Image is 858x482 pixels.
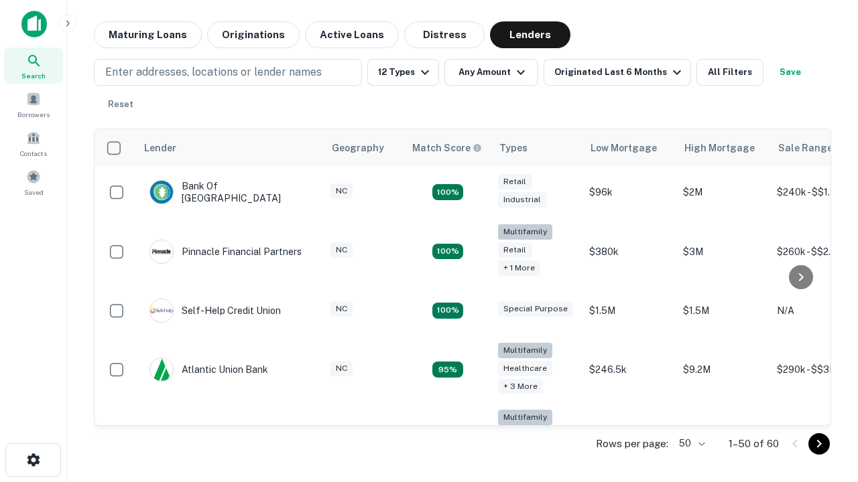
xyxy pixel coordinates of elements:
span: Search [21,70,46,81]
td: $1.5M [583,285,676,336]
th: Capitalize uses an advanced AI algorithm to match your search with the best lender. The match sco... [404,129,491,167]
p: 1–50 of 60 [729,436,779,452]
button: Any Amount [444,59,538,86]
button: Lenders [490,21,570,48]
p: Rows per page: [596,436,668,452]
div: + 3 more [498,379,543,394]
th: Geography [324,129,404,167]
div: Retail [498,242,532,258]
div: Self-help Credit Union [149,299,281,323]
div: Multifamily [498,224,552,240]
div: The Fidelity Bank [149,425,258,449]
td: $96k [583,167,676,218]
td: $9.2M [676,336,770,404]
div: NC [330,361,353,376]
th: Low Mortgage [583,129,676,167]
div: Special Purpose [498,301,573,317]
td: $1.5M [676,285,770,336]
td: $3.2M [676,403,770,471]
div: Multifamily [498,343,552,358]
th: High Mortgage [676,129,770,167]
div: Matching Properties: 15, hasApolloMatch: undefined [432,184,463,200]
th: Types [491,129,583,167]
button: Maturing Loans [94,21,202,48]
button: Originated Last 6 Months [544,59,691,86]
div: NC [330,242,353,258]
td: $3M [676,218,770,285]
span: Contacts [20,148,47,159]
td: $2M [676,167,770,218]
div: + 1 more [498,260,540,276]
div: NC [330,301,353,317]
button: Reset [99,91,142,118]
div: Types [499,140,528,156]
div: High Mortgage [684,140,755,156]
img: picture [150,181,173,204]
div: Atlantic Union Bank [149,357,268,382]
a: Borrowers [4,86,63,123]
button: Go to next page [808,433,830,455]
span: Saved [24,187,44,197]
div: Multifamily [498,410,552,425]
button: 12 Types [367,59,439,86]
div: Originated Last 6 Months [554,64,685,80]
div: Low Mortgage [591,140,657,156]
div: Capitalize uses an advanced AI algorithm to match your search with the best lender. The match sco... [412,141,482,155]
a: Saved [4,164,63,200]
div: Bank Of [GEOGRAPHIC_DATA] [149,180,310,204]
h6: Match Score [412,141,479,155]
button: Enter addresses, locations or lender names [94,59,362,86]
div: Lender [144,140,176,156]
div: Industrial [498,192,546,208]
iframe: Chat Widget [791,375,858,439]
div: Matching Properties: 9, hasApolloMatch: undefined [432,361,463,378]
img: picture [150,240,173,263]
button: Originations [207,21,300,48]
div: Pinnacle Financial Partners [149,240,302,264]
button: Distress [404,21,485,48]
td: $246k [583,403,676,471]
div: Matching Properties: 17, hasApolloMatch: undefined [432,244,463,260]
img: picture [150,358,173,381]
a: Search [4,48,63,84]
div: Sale Range [778,140,833,156]
button: Save your search to get updates of matches that match your search criteria. [769,59,812,86]
td: $380k [583,218,676,285]
td: $246.5k [583,336,676,404]
div: NC [330,183,353,199]
p: Enter addresses, locations or lender names [105,64,322,80]
img: picture [150,299,173,322]
div: Healthcare [498,361,552,376]
button: All Filters [696,59,763,86]
button: Active Loans [305,21,399,48]
img: capitalize-icon.png [21,11,47,37]
a: Contacts [4,125,63,161]
div: 50 [674,434,707,453]
div: Geography [332,140,384,156]
div: Retail [498,174,532,189]
span: Borrowers [17,109,50,120]
th: Lender [136,129,324,167]
div: Matching Properties: 11, hasApolloMatch: undefined [432,303,463,319]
